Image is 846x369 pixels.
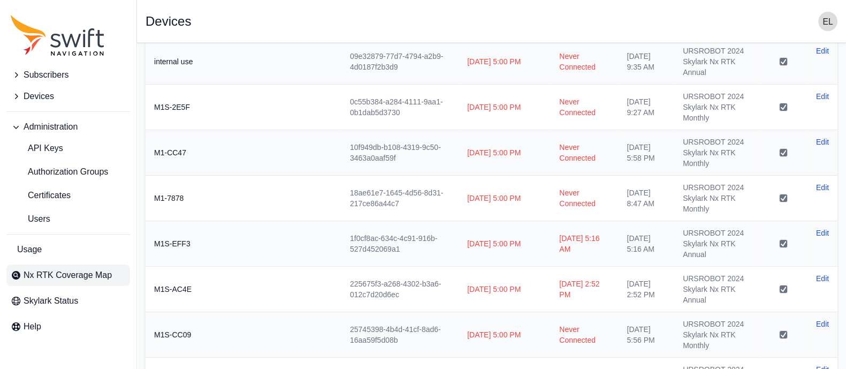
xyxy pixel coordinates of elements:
[674,312,759,358] td: URSROBOT 2024 Skylark Nx RTK Monthly
[816,91,829,102] a: Edit
[816,46,829,56] a: Edit
[341,221,459,267] td: 1f0cf8ac-634c-4c91-916b-527d452069a1
[551,176,618,221] td: Never Connected
[6,138,130,159] a: API Keys
[818,12,837,31] img: user photo
[459,221,551,267] td: [DATE] 5:00 PM
[6,290,130,312] a: Skylark Status
[6,64,130,86] button: Subscribers
[146,130,341,176] th: M1-CC47
[618,85,674,130] td: [DATE] 9:27 AM
[459,130,551,176] td: [DATE] 5:00 PM
[551,39,618,85] td: Never Connected
[674,267,759,312] td: URSROBOT 2024 Skylark Nx RTK Annual
[6,116,130,138] button: Administration
[341,39,459,85] td: 09e32879-77d7-4794-a2b9-4d0187f2b3d9
[551,267,618,312] td: [DATE] 2:52 PM
[6,265,130,286] a: Nx RTK Coverage Map
[551,130,618,176] td: Never Connected
[146,176,341,221] th: M1-7878
[459,312,551,358] td: [DATE] 5:00 PM
[618,312,674,358] td: [DATE] 5:56 PM
[341,130,459,176] td: 10f949db-b108-4319-9c50-3463a0aaf59f
[341,267,459,312] td: 225675f3-a268-4302-b3a6-012c7d20d6ec
[6,161,130,183] a: Authorization Groups
[6,239,130,260] a: Usage
[674,39,759,85] td: URSROBOT 2024 Skylark Nx RTK Annual
[341,312,459,358] td: 25745398-4b4d-41cf-8ad6-16aa59f5d08b
[146,267,341,312] th: M1S-AC4E
[24,295,78,307] span: Skylark Status
[6,86,130,107] button: Devices
[618,221,674,267] td: [DATE] 5:16 AM
[816,182,829,193] a: Edit
[24,269,112,282] span: Nx RTK Coverage Map
[24,320,41,333] span: Help
[816,137,829,147] a: Edit
[17,243,42,256] span: Usage
[618,267,674,312] td: [DATE] 2:52 PM
[146,39,341,85] th: internal use
[11,142,63,155] span: API Keys
[551,85,618,130] td: Never Connected
[146,85,341,130] th: M1S-2E5F
[618,39,674,85] td: [DATE] 9:35 AM
[146,312,341,358] th: M1S-CC09
[618,130,674,176] td: [DATE] 5:58 PM
[551,312,618,358] td: Never Connected
[6,185,130,206] a: Certificates
[459,267,551,312] td: [DATE] 5:00 PM
[816,228,829,238] a: Edit
[6,208,130,230] a: Users
[24,69,68,81] span: Subscribers
[6,316,130,337] a: Help
[146,15,191,28] h1: Devices
[341,176,459,221] td: 18ae61e7-1645-4d56-8d31-217ce86a44c7
[459,39,551,85] td: [DATE] 5:00 PM
[674,221,759,267] td: URSROBOT 2024 Skylark Nx RTK Annual
[674,130,759,176] td: URSROBOT 2024 Skylark Nx RTK Monthly
[11,165,108,178] span: Authorization Groups
[341,85,459,130] td: 0c55b384-a284-4111-9aa1-0b1dab5d3730
[11,213,50,225] span: Users
[146,221,341,267] th: M1S-EFF3
[459,176,551,221] td: [DATE] 5:00 PM
[11,189,71,202] span: Certificates
[618,176,674,221] td: [DATE] 8:47 AM
[674,85,759,130] td: URSROBOT 2024 Skylark Nx RTK Monthly
[551,221,618,267] td: [DATE] 5:16 AM
[674,176,759,221] td: URSROBOT 2024 Skylark Nx RTK Monthly
[459,85,551,130] td: [DATE] 5:00 PM
[816,273,829,284] a: Edit
[816,319,829,329] a: Edit
[24,90,54,103] span: Devices
[24,121,78,133] span: Administration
